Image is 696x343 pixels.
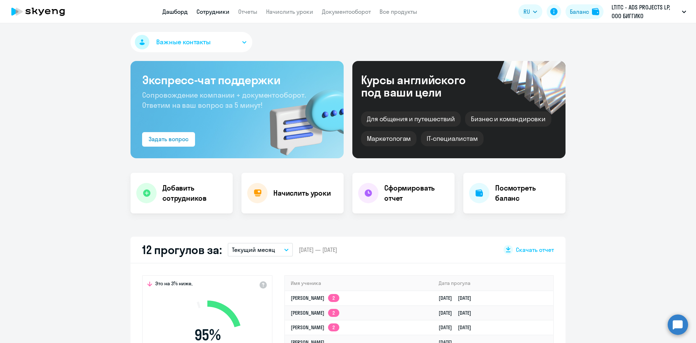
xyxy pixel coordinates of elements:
span: RU [523,7,530,16]
a: Документооборот [322,8,371,15]
button: Задать вопрос [142,132,195,147]
p: Текущий месяц [232,245,275,254]
button: RU [518,4,542,19]
h4: Посмотреть баланс [495,183,560,203]
span: [DATE] — [DATE] [299,246,337,254]
a: Отчеты [238,8,257,15]
div: Курсы английского под ваши цели [361,74,485,98]
span: Сопровождение компании + документооборот. Ответим на ваш вопрос за 5 минут! [142,90,306,110]
h3: Экспресс-чат поддержки [142,73,332,87]
a: Дашборд [162,8,188,15]
h4: Начислить уроки [273,188,331,198]
div: Для общения и путешествий [361,111,461,127]
a: [DATE][DATE] [439,295,477,301]
button: Важные контакты [130,32,252,52]
p: LTITC - ADS PROJECTS LP, ООО БИГГИКО [612,3,679,20]
a: [PERSON_NAME]2 [291,324,339,331]
span: Скачать отчет [516,246,554,254]
h4: Сформировать отчет [384,183,449,203]
a: Сотрудники [196,8,229,15]
img: balance [592,8,599,15]
h4: Добавить сотрудников [162,183,227,203]
button: Текущий месяц [228,243,293,257]
span: Важные контакты [156,37,211,47]
div: Маркетологам [361,131,417,146]
div: IT-специалистам [421,131,483,146]
div: Бизнес и командировки [465,111,551,127]
a: Все продукты [380,8,417,15]
a: Начислить уроки [266,8,313,15]
app-skyeng-badge: 2 [328,309,339,317]
a: [PERSON_NAME]2 [291,310,339,316]
button: Балансbalance [565,4,604,19]
h2: 12 прогулов за: [142,242,222,257]
th: Дата прогула [433,276,553,291]
app-skyeng-badge: 2 [328,323,339,331]
th: Имя ученика [285,276,433,291]
span: Это на 3% ниже, [155,280,192,289]
img: bg-img [259,77,344,158]
a: [DATE][DATE] [439,324,477,331]
button: LTITC - ADS PROJECTS LP, ООО БИГГИКО [608,3,690,20]
a: [DATE][DATE] [439,310,477,316]
div: Задать вопрос [149,135,188,143]
div: Баланс [570,7,589,16]
app-skyeng-badge: 2 [328,294,339,302]
a: [PERSON_NAME]2 [291,295,339,301]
